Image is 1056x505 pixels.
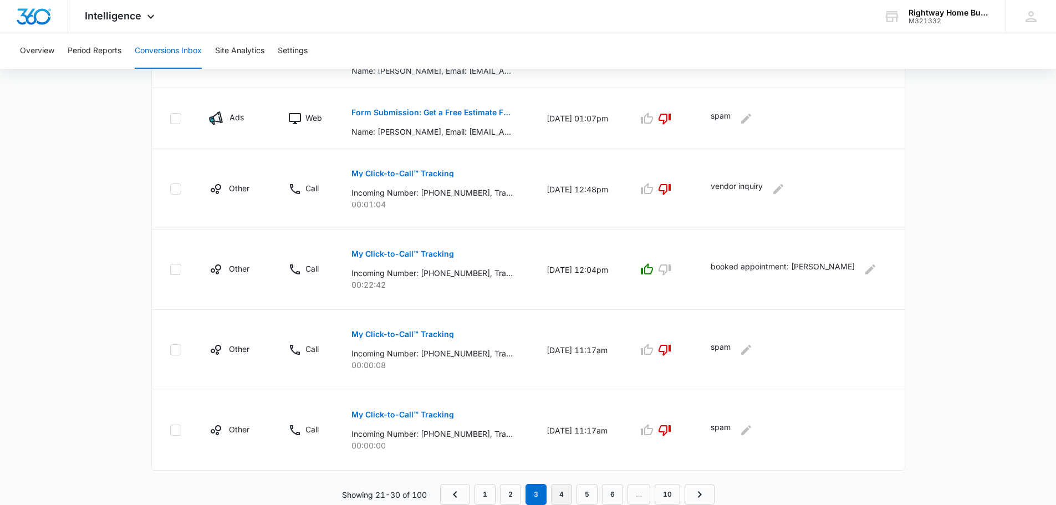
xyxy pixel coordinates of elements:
div: account name [909,8,989,17]
p: My Click-to-Call™ Tracking [351,411,454,419]
nav: Pagination [440,484,715,505]
button: My Click-to-Call™ Tracking [351,160,454,187]
button: Conversions Inbox [135,33,202,69]
p: spam [711,110,731,127]
button: Overview [20,33,54,69]
div: account id [909,17,989,25]
p: Name: [PERSON_NAME], Email: [EMAIL_ADDRESS][DOMAIN_NAME], Phone: [PHONE_NUMBER], Zip Code: 92651,... [351,126,513,137]
p: Other [229,182,249,194]
p: 00:01:04 [351,198,520,210]
p: Incoming Number: [PHONE_NUMBER], Tracking Number: [PHONE_NUMBER], Ring To: [PHONE_NUMBER], Caller... [351,267,513,279]
p: spam [711,341,731,359]
p: Ads [229,111,244,123]
td: [DATE] 11:17am [533,390,625,471]
button: My Click-to-Call™ Tracking [351,241,454,267]
a: Page 5 [577,484,598,505]
p: Name: [PERSON_NAME], Email: [EMAIL_ADDRESS][DOMAIN_NAME], Phone: [PHONE_NUMBER], Zip Code: 94403,... [351,65,513,76]
button: Edit Comments [737,421,755,439]
button: Site Analytics [215,33,264,69]
p: Form Submission: Get a Free Estimate Form - NEW [DATE] [351,109,513,116]
p: My Click-to-Call™ Tracking [351,250,454,258]
button: Edit Comments [737,341,755,359]
p: My Click-to-Call™ Tracking [351,330,454,338]
a: Page 1 [475,484,496,505]
p: Other [229,424,249,435]
a: Next Page [685,484,715,505]
button: Period Reports [68,33,121,69]
a: Previous Page [440,484,470,505]
button: Edit Comments [861,261,879,278]
button: Edit Comments [737,110,755,127]
button: Settings [278,33,308,69]
a: Page 10 [655,484,680,505]
p: Call [305,424,319,435]
td: [DATE] 12:48pm [533,149,625,229]
a: Page 4 [551,484,572,505]
p: Incoming Number: [PHONE_NUMBER], Tracking Number: [PHONE_NUMBER], Ring To: [PHONE_NUMBER], Caller... [351,187,513,198]
p: booked appointment: [PERSON_NAME] [711,261,855,278]
p: Call [305,182,319,194]
p: Other [229,343,249,355]
button: My Click-to-Call™ Tracking [351,401,454,428]
p: Incoming Number: [PHONE_NUMBER], Tracking Number: [PHONE_NUMBER], Ring To: [PHONE_NUMBER], Caller... [351,348,513,359]
span: Intelligence [85,10,141,22]
p: vendor inquiry [711,180,763,198]
td: [DATE] 01:07pm [533,88,625,149]
p: Call [305,263,319,274]
p: Web [305,112,322,124]
p: Showing 21-30 of 100 [342,489,427,501]
button: My Click-to-Call™ Tracking [351,321,454,348]
p: My Click-to-Call™ Tracking [351,170,454,177]
p: 00:22:42 [351,279,520,290]
p: Incoming Number: [PHONE_NUMBER], Tracking Number: [PHONE_NUMBER], Ring To: [PHONE_NUMBER], Caller... [351,428,513,440]
p: Call [305,343,319,355]
p: spam [711,421,731,439]
td: [DATE] 11:17am [533,310,625,390]
p: 00:00:00 [351,440,520,451]
p: Other [229,263,249,274]
a: Page 2 [500,484,521,505]
p: 00:00:08 [351,359,520,371]
button: Form Submission: Get a Free Estimate Form - NEW [DATE] [351,99,513,126]
td: [DATE] 12:04pm [533,229,625,310]
a: Page 6 [602,484,623,505]
button: Edit Comments [769,180,787,198]
em: 3 [526,484,547,505]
